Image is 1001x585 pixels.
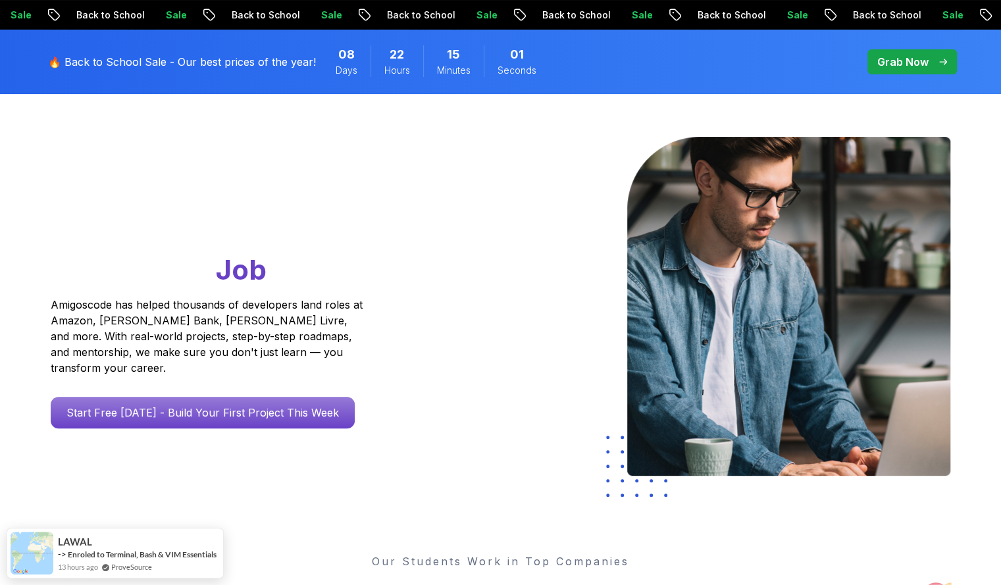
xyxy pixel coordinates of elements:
a: Enroled to Terminal, Bash & VIM Essentials [68,549,217,559]
p: Sale [113,9,155,22]
span: Minutes [437,64,471,77]
p: Our Students Work in Top Companies [51,553,951,569]
p: Back to School [178,9,268,22]
p: Sale [889,9,931,22]
span: 22 Hours [390,45,404,64]
p: Back to School [644,9,734,22]
p: 🔥 Back to School Sale - Our best prices of the year! [48,54,316,70]
img: hero [627,137,950,476]
span: -> [58,549,66,559]
p: Grab Now [877,54,929,70]
p: Sale [734,9,776,22]
span: 8 Days [338,45,355,64]
p: Sale [423,9,465,22]
span: 15 Minutes [447,45,460,64]
a: ProveSource [111,561,152,572]
span: LAWAL [58,536,92,547]
span: Seconds [498,64,536,77]
p: Amigoscode has helped thousands of developers land roles at Amazon, [PERSON_NAME] Bank, [PERSON_N... [51,297,367,376]
p: Back to School [489,9,578,22]
h1: Go From Learning to Hired: Master Java, Spring Boot & Cloud Skills That Get You the [51,137,413,289]
p: Back to School [23,9,113,22]
span: 1 Seconds [510,45,524,64]
span: 13 hours ago [58,561,98,572]
img: provesource social proof notification image [11,532,53,574]
span: Job [216,253,267,286]
a: Start Free [DATE] - Build Your First Project This Week [51,397,355,428]
span: Days [336,64,357,77]
p: Sale [578,9,621,22]
p: Sale [268,9,310,22]
span: Hours [384,64,410,77]
p: Back to School [800,9,889,22]
p: Back to School [334,9,423,22]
